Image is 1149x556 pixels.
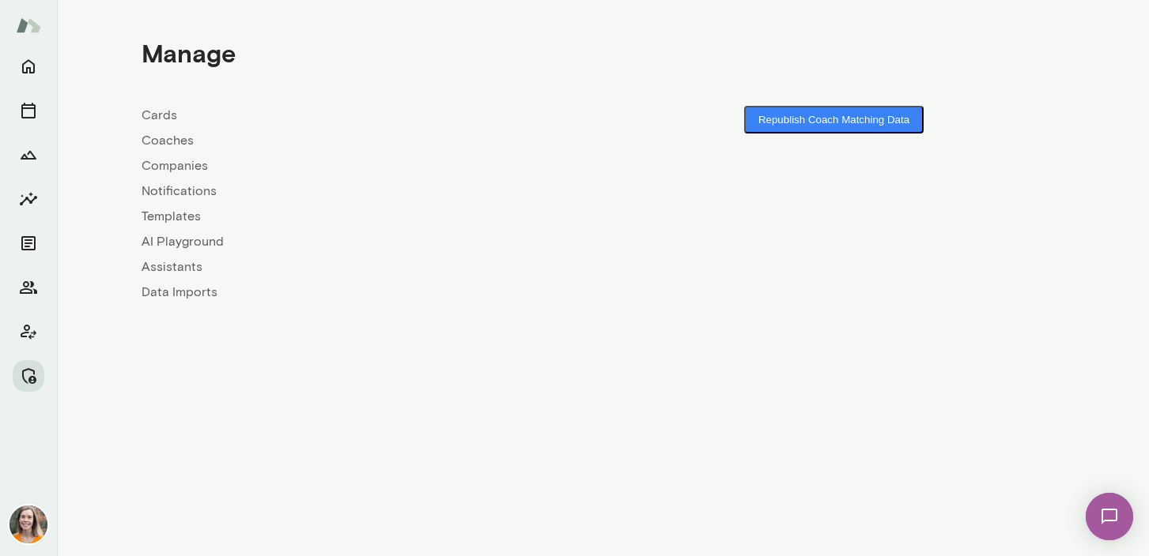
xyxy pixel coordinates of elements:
button: Members [13,272,44,303]
button: Client app [13,316,44,347]
a: Companies [142,156,603,175]
button: Republish Coach Matching Data [744,106,924,133]
button: Home [13,51,44,82]
a: AI Playground [142,232,603,251]
a: Assistants [142,257,603,276]
a: Notifications [142,182,603,201]
h4: Manage [142,38,236,68]
button: Manage [13,360,44,392]
img: Mento [16,10,41,40]
a: Data Imports [142,283,603,302]
a: Coaches [142,131,603,150]
button: Growth Plan [13,139,44,171]
a: Templates [142,207,603,226]
a: Cards [142,106,603,125]
button: Documents [13,227,44,259]
button: Insights [13,183,44,215]
button: Sessions [13,95,44,126]
img: Carrie Kelly [9,505,47,543]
